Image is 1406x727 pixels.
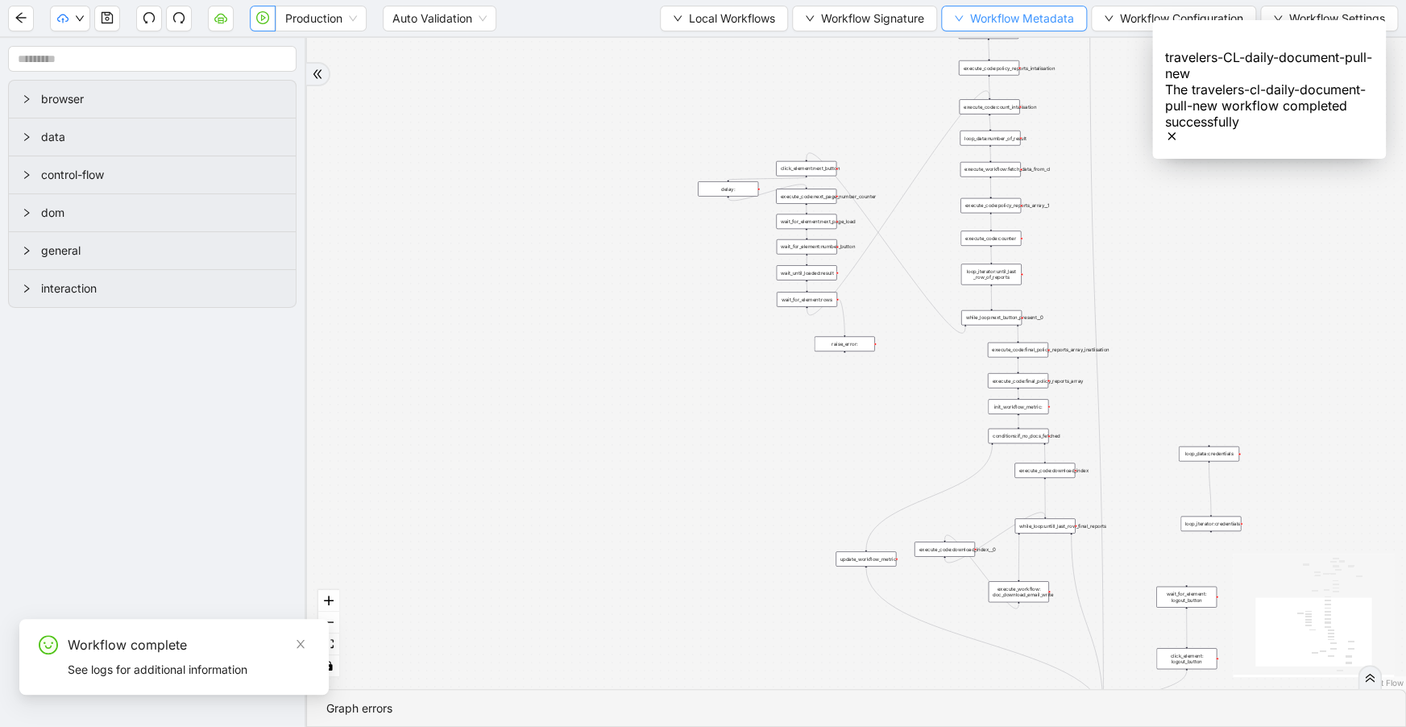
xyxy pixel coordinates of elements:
div: general [9,232,296,269]
div: wait_for_element:rows [777,292,837,307]
g: Edge from while_loop:untill_last_row_final_reports to close_tab: [1071,534,1103,717]
div: execute_code:policy_reports_array__1 [960,198,1021,214]
div: execute_workflow: doc_download_email_write [989,581,1049,602]
g: Edge from execute_code:count_intalisation to loop_data:number_of_result [989,115,990,129]
div: execute_code:download_index [1014,463,1075,478]
div: raise_error: [815,336,875,351]
div: delay: [698,181,758,197]
span: data [41,128,283,146]
span: arrow-left [15,11,27,24]
div: execute_code:counter [960,231,1021,246]
g: Edge from execute_workflow: doc_download_email_write to execute_code:download_index__0 [944,535,1018,609]
span: smile [39,635,58,654]
div: execute_workflow:fetch_last_run_date_from_google_sheet [958,24,1018,39]
span: Local Workflows [689,10,775,27]
div: control-flow [9,156,296,193]
div: execute_code:count_intalisation [959,99,1019,114]
div: while_loop:next_button_present__0 [961,310,1022,326]
button: downLocal Workflows [660,6,788,31]
div: loop_data:credentials [1179,447,1239,462]
div: Workflow complete [68,635,309,654]
g: Edge from click_element:next_button to delay: [728,177,807,180]
button: cloud-uploaddown [50,6,90,31]
div: wait_for_element:number_button [777,239,837,255]
span: cloud-upload [57,13,68,24]
div: wait_until_loaded:result [776,265,836,280]
div: loop_iterator:until_last _row_of_reports [961,264,1022,285]
span: right [22,170,31,180]
span: general [41,242,283,260]
div: click_element: logout_button [1156,648,1217,669]
span: control-flow [41,166,283,184]
span: right [22,246,31,255]
span: dom [41,204,283,222]
button: arrow-left [8,6,34,31]
div: loop_iterator:credentials [1180,516,1241,531]
button: downWorkflow Metadata [941,6,1087,31]
span: cloud-server [214,11,227,24]
div: Graph errors [326,700,1386,717]
div: execute_code:policy_reports_intalisation [959,60,1019,76]
div: init_workflow_metric: [988,399,1048,413]
div: click_element:next_button [776,161,836,177]
div: update_workflow_metric: [836,551,896,567]
g: Edge from loop_data:credentials to loop_iterator:credentials [1209,463,1210,514]
div: execute_code:final_policy_reports_array [988,373,1048,388]
span: down [673,14,682,23]
div: See logs for additional information [68,661,309,679]
button: toggle interactivity [318,655,339,677]
span: Workflow Configuration [1120,10,1243,27]
span: undo [143,11,156,24]
div: wait_for_element: logout_button [1156,587,1217,608]
g: Edge from update_workflow_metric: to close_tab: [866,567,1103,717]
span: Workflow Signature [821,10,924,27]
div: while_loop:untill_last_row_final_reports [1014,518,1075,534]
div: execute_code:download_index__0 [915,542,975,557]
g: Edge from delay: to execute_code:next_page_number_counter [728,185,807,201]
div: wait_for_element:next_page_load [776,214,836,230]
span: right [22,208,31,218]
button: cloud-server [208,6,234,31]
div: execute_code:final_policy_reports_array_inatlisation [988,343,1048,358]
div: execute_code:next_page_number_counter [776,189,836,204]
span: plus-circle [1205,537,1216,547]
div: loop_data:number_of_result [960,131,1020,146]
button: undo [136,6,162,31]
button: play-circle [250,6,276,31]
span: close [295,638,306,650]
g: Edge from execute_code:download_index__0 to while_loop:untill_last_row_final_reports [944,513,1045,563]
span: Workflow Metadata [970,10,1074,27]
a: React Flow attribution [1362,678,1404,688]
div: dom [9,194,296,231]
div: conditions:if_no_docs_fetched [988,429,1048,444]
span: right [22,94,31,104]
span: browser [41,90,283,108]
span: down [1104,14,1114,23]
button: fit view [318,634,339,655]
g: Edge from conditions:if_no_docs_fetched to update_workflow_metric: [866,445,993,550]
span: down [805,14,815,23]
button: zoom in [318,590,339,612]
div: data [9,118,296,156]
span: right [22,284,31,293]
span: Production [285,6,357,31]
span: down [954,14,964,23]
div: travelers-CL-daily-document-pull-new [1165,49,1373,81]
button: downWorkflow Signature [792,6,937,31]
g: Edge from wait_for_element:rows to execute_code:count_intalisation [807,91,989,315]
span: double-right [1364,672,1375,683]
span: save [101,11,114,24]
div: The travelers-cl-daily-document-pull-new workflow completed successfully [1165,81,1373,130]
div: loop_iterator:credentialsplus-circle [1180,516,1241,531]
